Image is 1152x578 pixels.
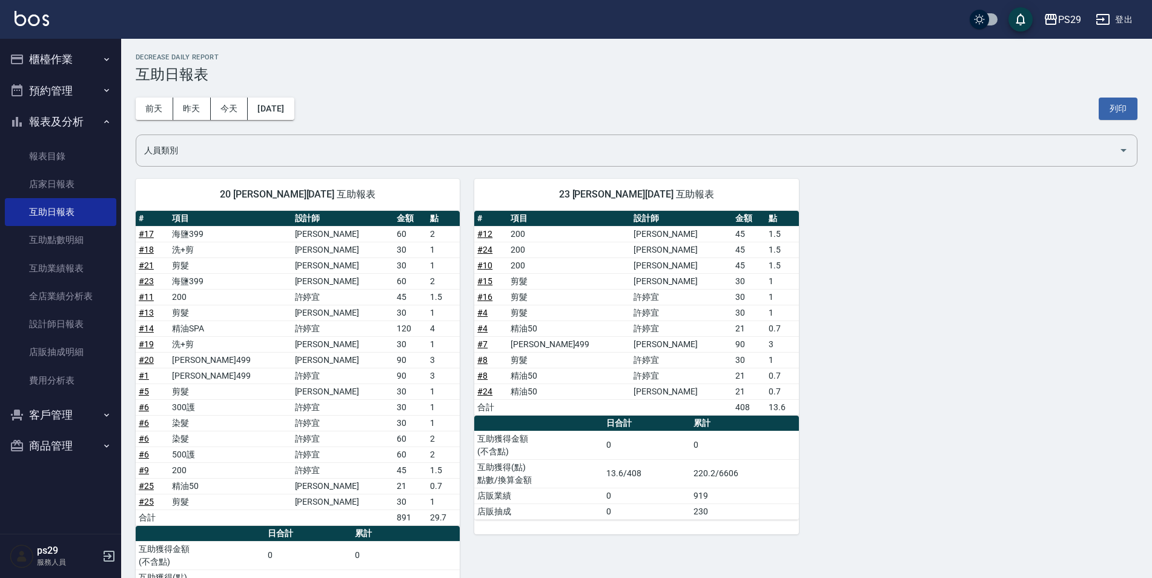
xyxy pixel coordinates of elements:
th: 點 [766,211,799,227]
td: 海鹽399 [169,273,292,289]
td: 230 [690,503,798,519]
td: [PERSON_NAME] [631,384,732,399]
td: 1 [766,289,799,305]
td: 許婷宜 [631,321,732,336]
td: 1 [766,273,799,289]
td: [PERSON_NAME] [631,226,732,242]
a: #12 [477,229,492,239]
table: a dense table [474,416,798,520]
button: 列印 [1099,98,1137,120]
a: #1 [139,371,149,380]
td: 60 [394,447,427,462]
a: #18 [139,245,154,254]
td: 30 [394,399,427,415]
td: [PERSON_NAME] [292,242,394,257]
td: 0.7 [427,478,460,494]
td: 3 [427,352,460,368]
td: 2 [427,226,460,242]
th: 日合計 [603,416,690,431]
button: 客戶管理 [5,399,116,431]
th: 項目 [169,211,292,227]
a: #4 [477,308,488,317]
td: 染髮 [169,431,292,447]
td: 許婷宜 [292,431,394,447]
td: 220.2/6606 [690,459,798,488]
a: 互助點數明細 [5,226,116,254]
a: 店家日報表 [5,170,116,198]
td: 300護 [169,399,292,415]
td: [PERSON_NAME] [631,257,732,273]
td: 精油50 [169,478,292,494]
td: 45 [394,462,427,478]
td: [PERSON_NAME] [292,384,394,399]
td: 剪髮 [508,305,631,321]
td: 剪髮 [508,352,631,368]
h5: ps29 [37,545,99,557]
td: 90 [394,368,427,384]
td: [PERSON_NAME] [292,226,394,242]
th: 累計 [690,416,798,431]
td: 0 [690,431,798,459]
button: PS29 [1039,7,1086,32]
td: [PERSON_NAME]499 [508,336,631,352]
td: [PERSON_NAME] [631,242,732,257]
button: [DATE] [248,98,294,120]
span: 20 [PERSON_NAME][DATE] 互助報表 [150,188,445,201]
td: 染髮 [169,415,292,431]
a: #13 [139,308,154,317]
a: 店販抽成明細 [5,338,116,366]
td: 21 [394,478,427,494]
th: 項目 [508,211,631,227]
button: 商品管理 [5,430,116,462]
th: # [474,211,508,227]
th: 金額 [732,211,766,227]
a: #15 [477,276,492,286]
a: #10 [477,261,492,270]
td: [PERSON_NAME]499 [169,368,292,384]
span: 23 [PERSON_NAME][DATE] 互助報表 [489,188,784,201]
td: 200 [508,242,631,257]
button: 報表及分析 [5,106,116,138]
td: 60 [394,273,427,289]
td: 互助獲得(點) 點數/換算金額 [474,459,603,488]
a: #24 [477,245,492,254]
td: 互助獲得金額 (不含點) [474,431,603,459]
td: 許婷宜 [631,305,732,321]
td: 精油50 [508,368,631,384]
td: 0 [265,541,352,570]
td: [PERSON_NAME] [292,273,394,289]
p: 服務人員 [37,557,99,568]
td: 200 [169,462,292,478]
a: #21 [139,261,154,270]
td: 21 [732,384,766,399]
td: [PERSON_NAME] [292,478,394,494]
a: #5 [139,387,149,396]
td: [PERSON_NAME] [292,494,394,510]
td: 408 [732,399,766,415]
input: 人員名稱 [141,140,1114,161]
td: 1 [427,336,460,352]
td: 4 [427,321,460,336]
td: 2 [427,431,460,447]
td: 1.5 [427,462,460,478]
a: #25 [139,481,154,491]
td: 精油50 [508,321,631,336]
td: 0 [603,431,690,459]
td: 1 [427,384,460,399]
td: 1 [766,352,799,368]
td: 剪髮 [508,289,631,305]
td: 2 [427,447,460,462]
img: Logo [15,11,49,26]
a: #8 [477,371,488,380]
td: 許婷宜 [292,447,394,462]
td: 合計 [474,399,508,415]
td: 30 [394,494,427,510]
a: #9 [139,465,149,475]
td: 120 [394,321,427,336]
td: 90 [732,336,766,352]
td: 30 [732,273,766,289]
td: 30 [732,305,766,321]
td: 1 [427,494,460,510]
button: 前天 [136,98,173,120]
button: 預約管理 [5,75,116,107]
